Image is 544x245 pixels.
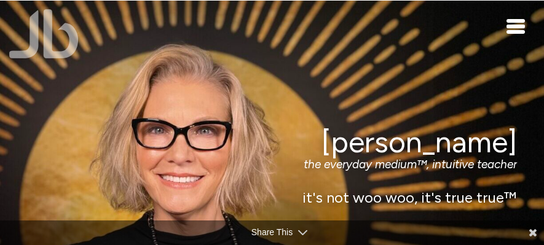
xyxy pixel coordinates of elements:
[9,9,79,58] img: Jamie Butler. The Everyday Medium
[507,18,526,33] button: Toggle navigation
[27,189,517,207] p: it's not woo woo, it's true true™
[27,125,517,158] h1: [PERSON_NAME]
[27,158,517,172] p: the everyday medium™, intuitive teacher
